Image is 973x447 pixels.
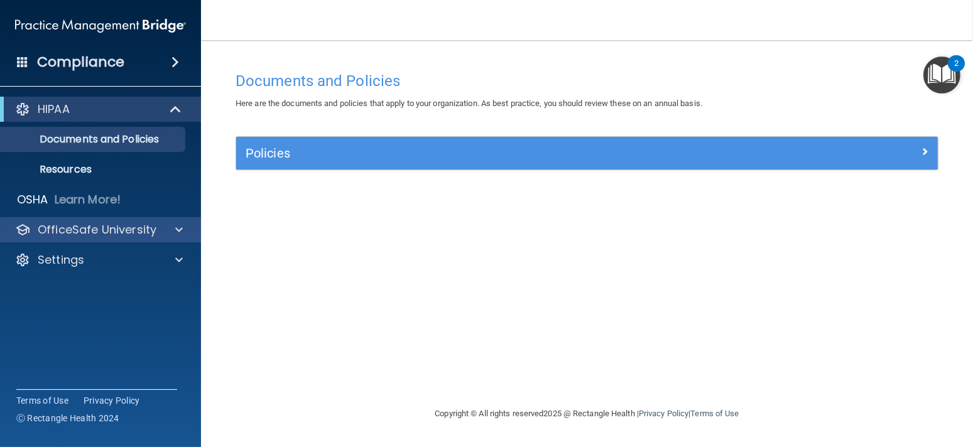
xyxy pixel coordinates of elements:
a: Terms of Use [690,409,739,418]
button: Open Resource Center, 2 new notifications [923,57,960,94]
h4: Documents and Policies [236,73,938,89]
img: PMB logo [15,13,186,38]
h5: Policies [246,146,753,160]
p: OfficeSafe University [38,222,156,237]
p: OSHA [17,192,48,207]
p: HIPAA [38,102,70,117]
a: Terms of Use [16,394,68,407]
span: Here are the documents and policies that apply to your organization. As best practice, you should... [236,99,702,108]
a: Privacy Policy [84,394,140,407]
div: Copyright © All rights reserved 2025 @ Rectangle Health | | [358,394,817,434]
div: 2 [954,63,959,80]
a: OfficeSafe University [15,222,183,237]
a: Policies [246,143,928,163]
p: Documents and Policies [8,133,180,146]
a: Privacy Policy [639,409,688,418]
span: Ⓒ Rectangle Health 2024 [16,412,119,424]
a: Settings [15,252,183,267]
p: Learn More! [55,192,121,207]
p: Settings [38,252,84,267]
h4: Compliance [37,53,124,71]
a: HIPAA [15,102,182,117]
p: Resources [8,163,180,176]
